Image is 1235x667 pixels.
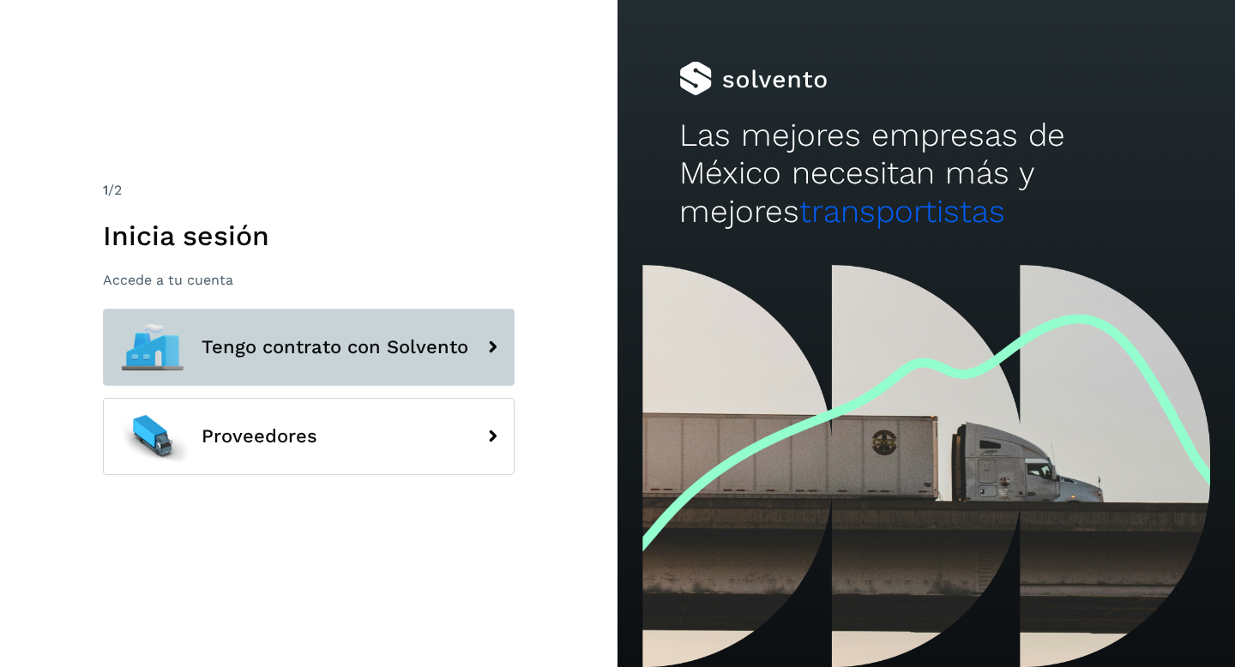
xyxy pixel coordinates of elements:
[103,182,108,198] span: 1
[679,117,1173,231] h2: Las mejores empresas de México necesitan más y mejores
[103,309,515,386] button: Tengo contrato con Solvento
[799,193,1005,230] span: transportistas
[103,398,515,475] button: Proveedores
[103,272,515,288] p: Accede a tu cuenta
[202,337,468,358] span: Tengo contrato con Solvento
[202,426,317,447] span: Proveedores
[103,180,515,201] div: /2
[103,219,515,252] h1: Inicia sesión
